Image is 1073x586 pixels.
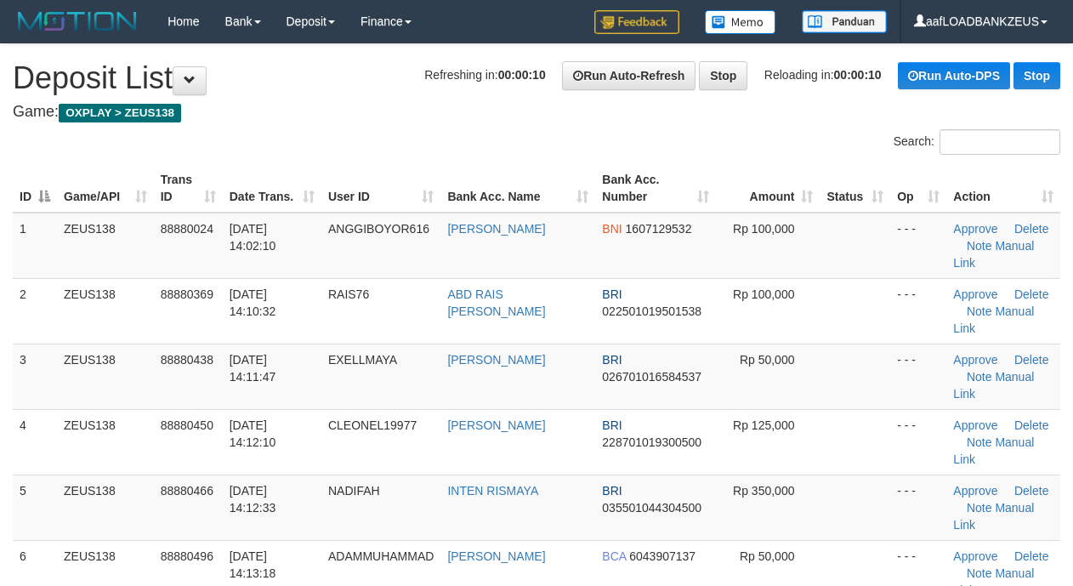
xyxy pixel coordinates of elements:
[705,10,776,34] img: Button%20Memo.svg
[740,549,795,563] span: Rp 50,000
[733,287,794,301] span: Rp 100,000
[328,418,417,432] span: CLEONEL19977
[59,104,181,122] span: OXPLAY > ZEUS138
[953,501,1034,532] a: Manual Link
[802,10,887,33] img: panduan.png
[161,353,213,367] span: 88880438
[953,304,1034,335] a: Manual Link
[699,61,747,90] a: Stop
[230,287,276,318] span: [DATE] 14:10:32
[154,164,223,213] th: Trans ID: activate to sort column ascending
[890,213,946,279] td: - - -
[953,418,997,432] a: Approve
[820,164,890,213] th: Status: activate to sort column ascending
[733,222,794,236] span: Rp 100,000
[953,484,997,498] a: Approve
[13,9,142,34] img: MOTION_logo.png
[890,278,946,344] td: - - -
[230,484,276,515] span: [DATE] 14:12:33
[161,418,213,432] span: 88880450
[967,239,992,253] a: Note
[953,287,997,301] a: Approve
[13,344,57,409] td: 3
[328,484,380,498] span: NADIFAH
[57,164,154,213] th: Game/API: activate to sort column ascending
[953,549,997,563] a: Approve
[595,164,715,213] th: Bank Acc. Number: activate to sort column ascending
[602,222,622,236] span: BNI
[1014,484,1048,498] a: Delete
[440,164,595,213] th: Bank Acc. Name: activate to sort column ascending
[602,418,622,432] span: BRI
[594,10,679,34] img: Feedback.jpg
[161,287,213,301] span: 88880369
[940,129,1060,155] input: Search:
[629,549,695,563] span: Copy 6043907137 to clipboard
[953,435,1034,466] a: Manual Link
[161,484,213,498] span: 88880466
[764,68,882,82] span: Reloading in:
[602,549,626,563] span: BCA
[13,213,57,279] td: 1
[13,104,1060,121] h4: Game:
[740,353,795,367] span: Rp 50,000
[1014,353,1048,367] a: Delete
[57,475,154,540] td: ZEUS138
[890,475,946,540] td: - - -
[321,164,440,213] th: User ID: activate to sort column ascending
[890,344,946,409] td: - - -
[967,370,992,384] a: Note
[953,353,997,367] a: Approve
[967,435,992,449] a: Note
[161,549,213,563] span: 88880496
[834,68,882,82] strong: 00:00:10
[602,287,622,301] span: BRI
[424,68,545,82] span: Refreshing in:
[57,409,154,475] td: ZEUS138
[498,68,546,82] strong: 00:00:10
[946,164,1060,213] th: Action: activate to sort column ascending
[602,370,701,384] span: Copy 026701016584537 to clipboard
[602,501,701,515] span: Copy 035501044304500 to clipboard
[602,304,701,318] span: Copy 022501019501538 to clipboard
[447,287,545,318] a: ABD RAIS [PERSON_NAME]
[13,409,57,475] td: 4
[967,501,992,515] a: Note
[733,484,794,498] span: Rp 350,000
[447,549,545,563] a: [PERSON_NAME]
[890,409,946,475] td: - - -
[953,239,1034,270] a: Manual Link
[1013,62,1060,89] a: Stop
[626,222,692,236] span: Copy 1607129532 to clipboard
[13,278,57,344] td: 2
[894,129,1060,155] label: Search:
[733,418,794,432] span: Rp 125,000
[230,222,276,253] span: [DATE] 14:02:10
[447,222,545,236] a: [PERSON_NAME]
[161,222,213,236] span: 88880024
[328,287,369,301] span: RAIS76
[57,278,154,344] td: ZEUS138
[602,353,622,367] span: BRI
[1014,418,1048,432] a: Delete
[223,164,321,213] th: Date Trans.: activate to sort column ascending
[230,418,276,449] span: [DATE] 14:12:10
[602,484,622,498] span: BRI
[57,344,154,409] td: ZEUS138
[953,370,1034,401] a: Manual Link
[447,418,545,432] a: [PERSON_NAME]
[13,164,57,213] th: ID: activate to sort column descending
[57,213,154,279] td: ZEUS138
[953,222,997,236] a: Approve
[328,549,434,563] span: ADAMMUHAMMAD
[13,61,1060,95] h1: Deposit List
[562,61,695,90] a: Run Auto-Refresh
[230,549,276,580] span: [DATE] 14:13:18
[1014,549,1048,563] a: Delete
[1014,222,1048,236] a: Delete
[890,164,946,213] th: Op: activate to sort column ascending
[13,475,57,540] td: 5
[328,353,397,367] span: EXELLMAYA
[967,304,992,318] a: Note
[447,353,545,367] a: [PERSON_NAME]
